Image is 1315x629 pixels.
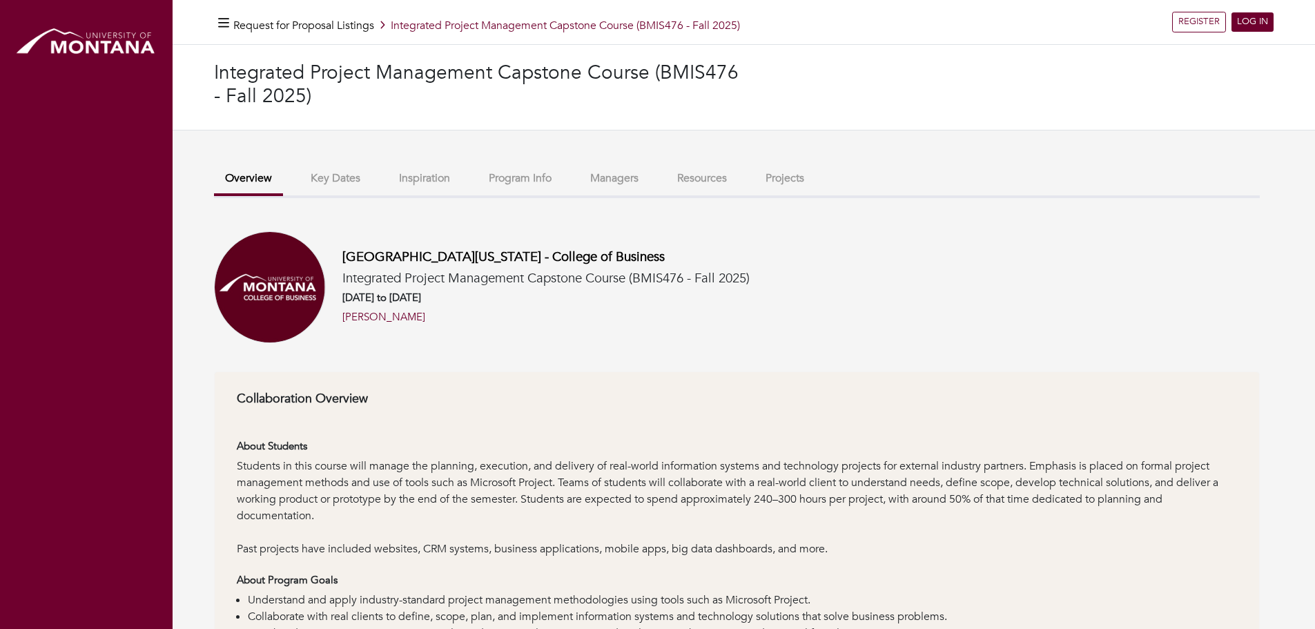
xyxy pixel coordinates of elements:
img: montana_logo.png [14,24,159,61]
h6: [DATE] to [DATE] [342,291,750,304]
li: Collaborate with real clients to define, scope, plan, and implement information systems and techn... [248,608,1237,625]
h6: Collaboration Overview [237,391,1237,407]
a: [GEOGRAPHIC_DATA][US_STATE] - College of Business [342,248,665,266]
div: Past projects have included websites, CRM systems, business applications, mobile apps, big data d... [237,541,1237,557]
h3: Integrated Project Management Capstone Course (BMIS476 - Fall 2025) [214,61,744,108]
button: Managers [579,164,650,193]
a: Request for Proposal Listings [233,18,374,33]
button: Resources [666,164,738,193]
button: Overview [214,164,283,196]
h5: Integrated Project Management Capstone Course (BMIS476 - Fall 2025) [233,19,740,32]
div: Students in this course will manage the planning, execution, and delivery of real-world informati... [237,458,1237,541]
img: Univeristy%20of%20Montana%20College%20of%20Business.png [214,231,326,343]
h5: Integrated Project Management Capstone Course (BMIS476 - Fall 2025) [342,271,750,287]
a: REGISTER [1172,12,1226,32]
a: LOG IN [1231,12,1274,32]
a: [PERSON_NAME] [342,309,425,325]
button: Key Dates [300,164,371,193]
h6: About Students [237,440,1237,452]
h6: About Program Goals [237,574,1237,586]
button: Inspiration [388,164,461,193]
button: Program Info [478,164,563,193]
li: Understand and apply industry-standard project management methodologies using tools such as Micro... [248,592,1237,608]
button: Projects [754,164,815,193]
